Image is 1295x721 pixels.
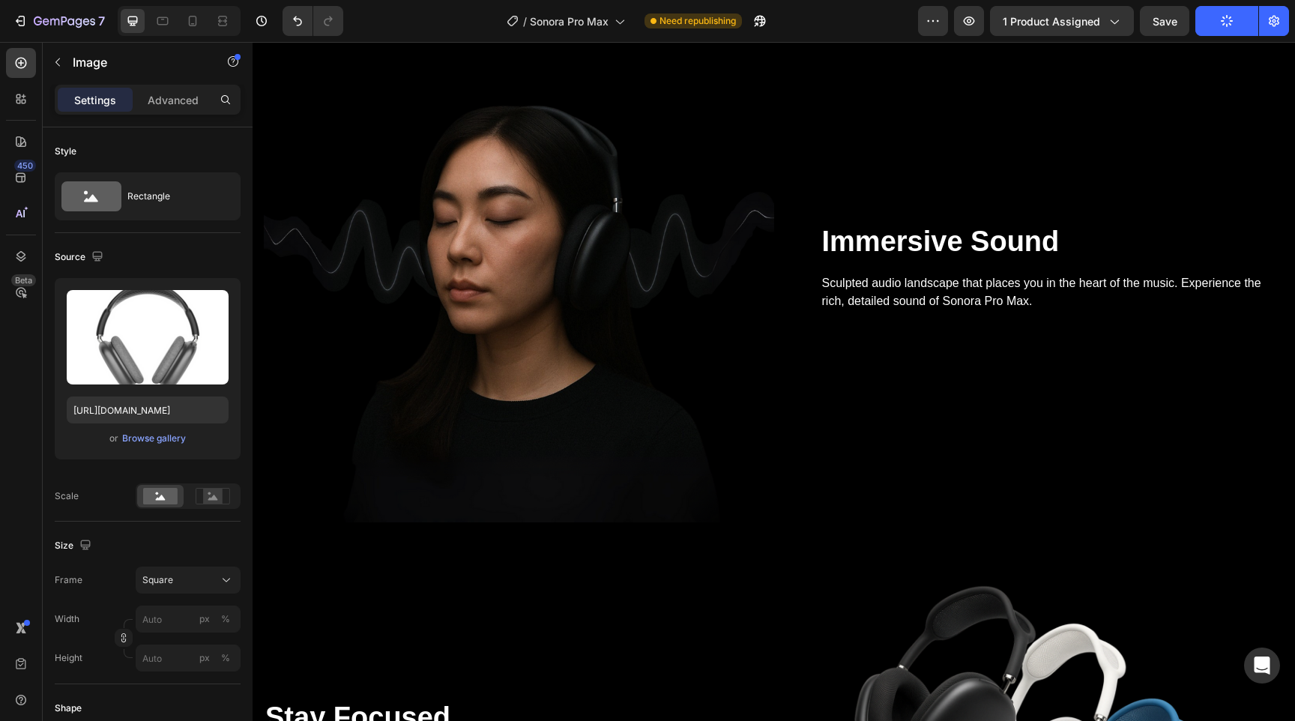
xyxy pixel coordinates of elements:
div: Style [55,145,76,158]
button: % [196,649,214,667]
button: % [196,610,214,628]
p: Sculpted audio landscape that places you in the heart of the music. Experience the rich, detailed... [570,232,1030,268]
span: / [523,13,527,29]
button: Save [1140,6,1189,36]
button: px [217,610,235,628]
button: 7 [6,6,112,36]
button: Browse gallery [121,431,187,446]
label: Frame [55,573,82,587]
span: Need republishing [659,14,736,28]
input: px% [136,645,241,672]
div: % [221,651,230,665]
div: Size [55,536,94,556]
p: Advanced [148,92,199,108]
iframe: Design area [253,42,1295,721]
img: preview-image [67,290,229,384]
input: px% [136,606,241,633]
div: Source [55,247,106,268]
div: Shape [55,702,82,715]
div: Beta [11,274,36,286]
div: px [199,651,210,665]
div: 450 [14,160,36,172]
div: px [199,612,210,626]
span: or [109,429,118,447]
div: Open Intercom Messenger [1244,648,1280,684]
button: 1 product assigned [990,6,1134,36]
div: Scale [55,489,79,503]
p: Stay Focused [13,659,474,693]
label: Height [55,651,82,665]
p: 7 [98,12,105,30]
label: Width [55,612,79,626]
span: 1 product assigned [1003,13,1100,29]
h2: Immersive Sound [568,181,1032,219]
span: Save [1153,15,1177,28]
p: Settings [74,92,116,108]
div: Browse gallery [122,432,186,445]
button: Square [136,567,241,594]
p: Image [73,53,200,71]
span: Square [142,573,173,587]
div: Undo/Redo [283,6,343,36]
span: Sonora Pro Max [530,13,609,29]
button: px [217,649,235,667]
input: https://example.com/image.jpg [67,396,229,423]
div: % [221,612,230,626]
div: Rectangle [127,179,219,214]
